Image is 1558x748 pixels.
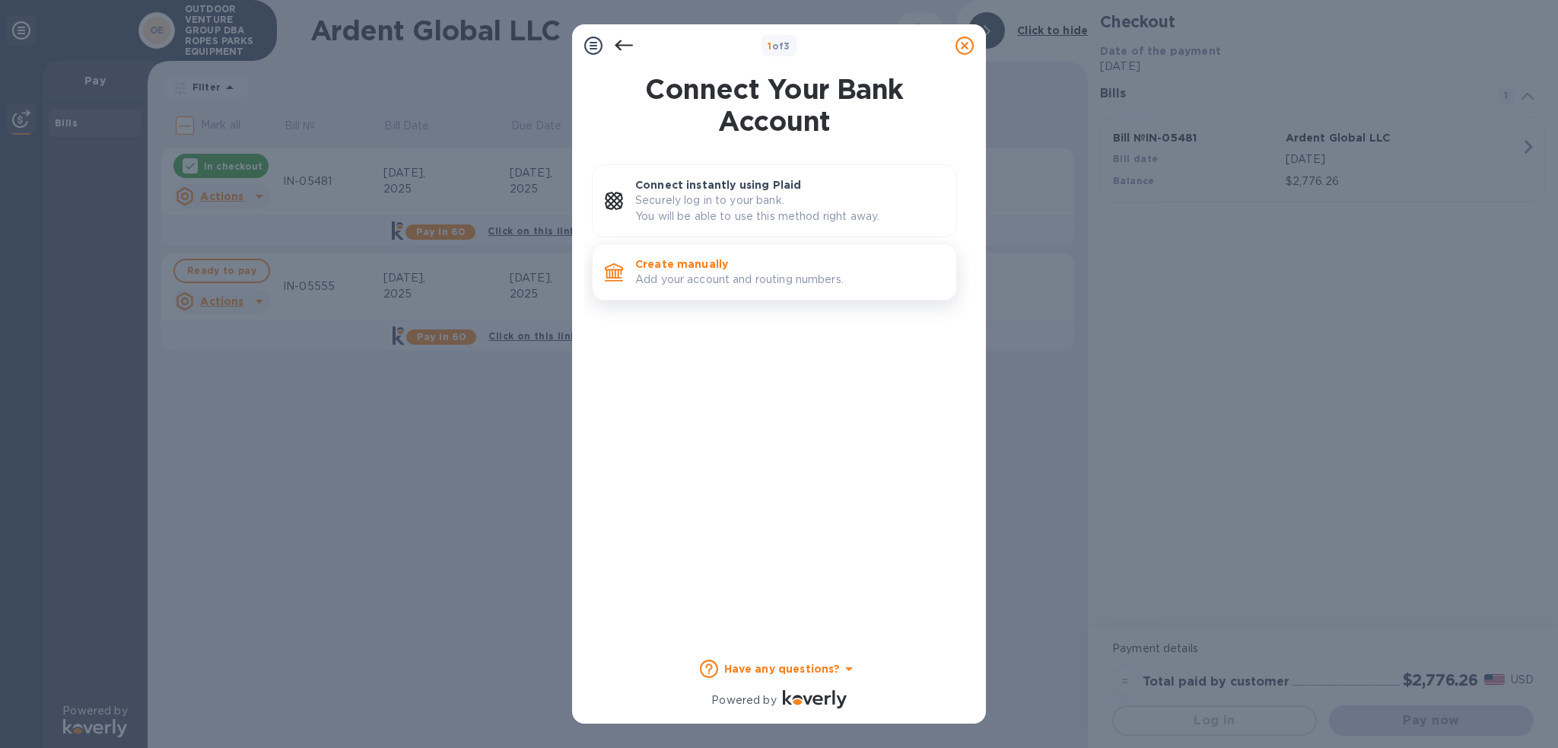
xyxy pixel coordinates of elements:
p: Add your account and routing numbers. [635,272,944,288]
p: Connect instantly using Plaid [635,177,944,193]
p: Powered by [711,692,776,708]
img: Logo [783,690,847,708]
b: Have any questions? [724,663,841,675]
b: of 3 [768,40,790,52]
h1: Connect Your Bank Account [586,73,963,137]
p: Securely log in to your bank. You will be able to use this method right away. [635,193,944,224]
span: 1 [768,40,771,52]
p: Create manually [635,256,944,272]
